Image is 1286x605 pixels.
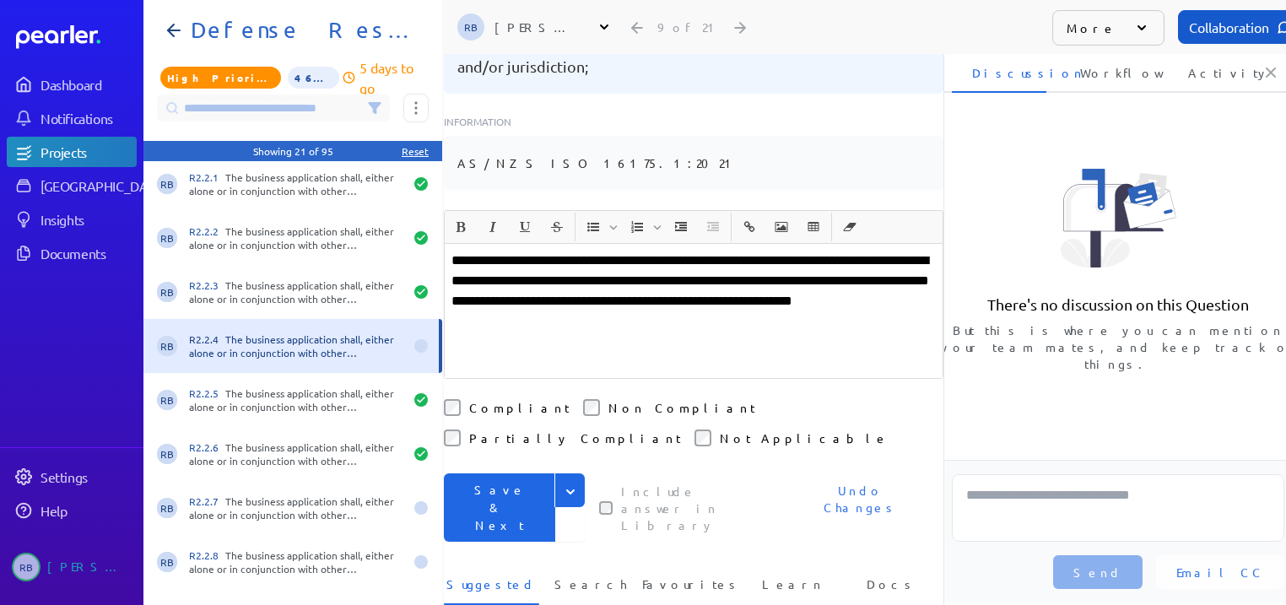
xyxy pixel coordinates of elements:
span: Ryan Baird [157,552,177,572]
span: Ryan Baird [157,444,177,464]
span: Ryan Baird [157,282,177,302]
span: Underline [510,213,540,241]
button: Bold [446,213,475,241]
button: Save & Next [444,473,555,542]
div: 9 of 21 [657,19,721,35]
a: [GEOGRAPHIC_DATA] [7,170,137,201]
span: Insert Image [766,213,797,241]
span: R2.2.5 [189,386,225,400]
div: Documents [41,245,135,262]
span: Priority [160,67,281,89]
span: Insert Ordered List [622,213,664,241]
button: Increase Indent [667,213,695,241]
div: [GEOGRAPHIC_DATA] [41,177,166,194]
span: R2.2.8 [189,548,225,562]
button: Strike through [543,213,571,241]
span: Increase Indent [666,213,696,241]
div: Settings [41,468,135,485]
span: Undo Changes [798,482,923,533]
button: Underline [511,213,539,241]
button: Insert table [799,213,828,241]
a: Help [7,495,137,526]
div: The business application shall, either alone or in conjunction with other applications be able to... [189,332,403,359]
span: Search [554,575,627,603]
span: 46% of Questions Completed [288,67,339,89]
span: R2.2.2 [189,224,225,238]
button: Italic [478,213,507,241]
div: Showing 21 of 95 [253,144,333,158]
pre: AS/NZS ISO 16175.1:2021 [457,149,738,176]
span: Bold [446,213,476,241]
span: Learn [762,575,824,603]
div: Projects [41,143,135,160]
a: Documents [7,238,137,268]
button: Clear Formatting [835,213,864,241]
span: Insert Unordered List [578,213,620,241]
a: RB[PERSON_NAME] [7,546,137,588]
a: Insights [7,204,137,235]
p: There's no discussion on this Question [987,294,1249,315]
span: Ryan Baird [157,228,177,248]
button: Insert Ordered List [623,213,651,241]
li: Workflow [1060,52,1154,93]
li: Discussion [952,52,1046,93]
label: This checkbox controls whether your answer will be included in the Answer Library for future use [621,483,765,533]
div: Notifications [41,110,135,127]
div: Insights [41,211,135,228]
div: The business application shall, either alone or in conjunction with other applications ensure tha... [189,224,403,251]
button: Email CC [1156,555,1284,589]
span: R2.2.1 [189,170,225,184]
span: R2.2.7 [189,494,225,508]
button: Insert link [735,213,764,241]
span: Favourites [642,575,741,603]
li: Activity [1168,52,1262,93]
div: The business application shall, either alone or in conjunction with other applications be able to... [189,440,403,467]
div: The business application shall, either alone or in conjunction with other applications be designe... [189,494,403,521]
span: Ryan Baird [457,14,484,41]
p: 5 days to go [359,57,429,98]
span: R2.2.6 [189,440,225,454]
a: Dashboard [16,25,137,49]
div: Dashboard [41,76,135,93]
p: More [1067,19,1116,36]
span: Ryan Baird [157,498,177,518]
span: Clear Formatting [835,213,865,241]
span: Insert table [798,213,829,241]
span: Ryan Baird [12,553,41,581]
span: Insert link [734,213,765,241]
button: Insert Unordered List [579,213,608,241]
span: Ryan Baird [157,390,177,410]
span: Docs [867,575,916,603]
button: Send [1053,555,1143,589]
label: Not Applicable [720,429,889,446]
a: Projects [7,137,137,167]
button: Undo Changes [778,473,943,542]
div: Reset [402,144,429,158]
h1: Defense Response 202509 [184,17,415,44]
span: R2.2.3 [189,278,225,292]
button: Expand [554,473,585,507]
span: Send [1073,564,1122,581]
span: R2.2.4 [189,332,225,346]
div: The business application shall, either alone or in conjunction with other applications support co... [189,548,403,575]
span: Strike through [542,213,572,241]
div: [PERSON_NAME] [47,553,132,581]
div: [PERSON_NAME] [494,19,579,35]
span: Ryan Baird [157,336,177,356]
button: Insert Image [767,213,796,241]
div: The business application shall, either alone or in conjunction with other applications be able to... [189,278,403,305]
div: The business application shall, either alone or in conjunction with other applications be able to... [189,170,403,197]
a: Settings [7,462,137,492]
label: Non Compliant [608,399,755,416]
span: Ryan Baird [157,174,177,194]
label: Partially Compliant [469,429,681,446]
p: Information [444,114,943,129]
span: Suggested [446,575,536,603]
span: Decrease Indent [698,213,728,241]
div: The business application shall, either alone or in conjunction with other applications allow reco... [189,386,403,413]
span: Italic [478,213,508,241]
div: Help [41,502,135,519]
a: Notifications [7,103,137,133]
label: Compliant [469,399,570,416]
input: This checkbox controls whether your answer will be included in the Answer Library for future use [599,501,613,515]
